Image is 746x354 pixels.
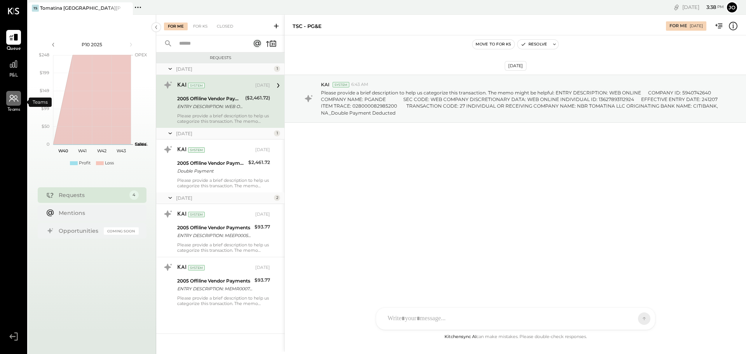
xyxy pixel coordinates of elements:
button: Jo [726,1,738,14]
div: For Me [164,23,188,30]
div: Coming Soon [104,227,139,235]
a: Teams [0,91,27,113]
div: [DATE] [690,23,703,29]
text: $99 [41,106,49,111]
div: Opportunities [59,227,100,235]
div: System [333,82,349,87]
button: Move to for ks [472,40,514,49]
text: $149 [40,88,49,93]
div: ENTRY DESCRIPTION: MEMR000725 COMPANY ID: CEOC491902 COMPANY NAME: MARGINEDGE CO SEC CODE: CCD IN... [177,285,252,293]
div: System [188,212,205,217]
text: $248 [39,52,49,58]
p: Please provide a brief description to help us categorize this transaction. The memo might be help... [321,89,719,116]
div: 2005 Offiline Vendor Payments [177,95,243,103]
div: 2005 Offiline Vendor Payments [177,224,252,232]
div: [DATE] [682,3,724,11]
div: [DATE] [255,82,270,89]
span: Queue [7,45,21,52]
div: System [188,147,205,153]
text: W41 [78,148,87,153]
div: $93.77 [254,276,270,284]
div: Double Payment [177,167,246,175]
text: $50 [42,124,49,129]
button: Resolve [518,40,550,49]
div: TS [32,5,39,12]
div: [DATE] [176,130,272,137]
text: Sales [135,141,146,147]
div: 2005 Offiline Vendor Payments [177,159,246,167]
div: [DATE] [176,66,272,72]
div: 2 [274,195,280,201]
span: KAI [321,81,329,88]
div: Please provide a brief description to help us categorize this transaction. The memo might be help... [177,295,270,306]
text: 0 [47,141,49,147]
div: ENTRY DESCRIPTION: MEEP000549 COMPANY ID: CEOC491902 COMPANY NAME: MARGINEDGE CO SEC CODE: CCD CO... [177,232,252,239]
span: P&L [9,72,18,79]
div: [DATE] [255,147,270,153]
div: [DATE] [255,265,270,271]
span: 6:43 AM [351,82,368,88]
div: Closed [213,23,237,30]
div: [DATE] [505,61,526,71]
div: $93.77 [254,223,270,231]
div: KAI [177,211,186,218]
div: System [188,83,205,88]
text: OPEX [135,52,147,58]
div: ENTRY DESCRIPTION: WEB ONLINE COMPANY ID: 5940742640 COMPANY NAME: PGANDE SEC CODE: WEB COMPANY D... [177,103,243,110]
a: Queue [0,30,27,52]
div: For Me [669,23,687,29]
div: $2,461.72 [248,159,270,166]
div: KAI [177,82,186,89]
div: P10 2025 [59,41,125,48]
div: Mentions [59,209,135,217]
div: [DATE] [176,195,272,201]
div: TSC - PG&E [293,23,322,30]
div: Requests [59,191,125,199]
div: 1 [274,130,280,136]
text: $199 [40,70,49,75]
div: [DATE] [255,211,270,218]
a: P&L [0,57,27,79]
div: Please provide a brief description to help us categorize this transaction. The memo might be help... [177,242,270,253]
div: 2005 Offiline Vendor Payments [177,277,252,285]
div: Please provide a brief description to help us categorize this transaction. The memo might be help... [177,113,270,124]
div: Profit [79,160,91,166]
text: W43 [117,148,126,153]
div: Loss [105,160,114,166]
span: Teams [7,106,20,113]
div: Tomatina [GEOGRAPHIC_DATA][PERSON_NAME] [40,5,121,11]
div: ($2,461.72) [245,94,270,102]
text: W42 [97,148,106,153]
div: 4 [129,190,139,200]
text: W40 [58,148,68,153]
div: Requests [160,55,281,61]
div: KAI [177,264,186,272]
div: KAI [177,146,186,154]
div: System [188,265,205,270]
div: 1 [274,66,280,72]
div: Please provide a brief description to help us categorize this transaction. The memo might be help... [177,178,270,188]
div: For KS [189,23,211,30]
div: Teams [29,98,52,107]
div: copy link [673,3,680,11]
